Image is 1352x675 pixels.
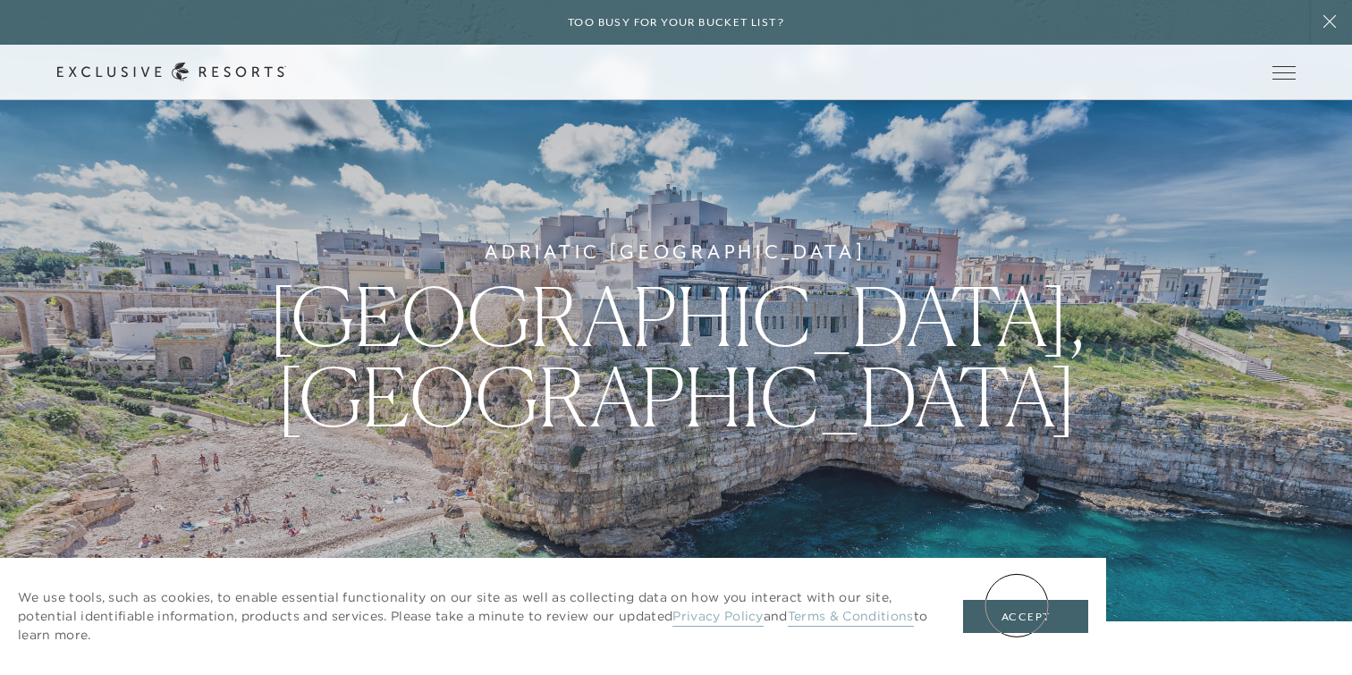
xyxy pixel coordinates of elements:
h6: Too busy for your bucket list? [568,14,784,31]
p: We use tools, such as cookies, to enable essential functionality on our site as well as collectin... [18,588,927,645]
h6: Adriatic [GEOGRAPHIC_DATA] [485,238,866,266]
a: Terms & Conditions [788,608,914,627]
button: Open navigation [1272,66,1296,79]
a: Privacy Policy [672,608,763,627]
button: Accept [963,600,1088,634]
span: [GEOGRAPHIC_DATA], [GEOGRAPHIC_DATA] [268,267,1085,445]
